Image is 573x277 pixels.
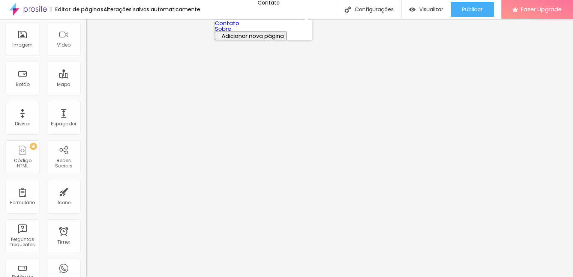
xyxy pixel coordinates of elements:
div: Formulário [10,200,35,205]
a: Contato [215,19,239,27]
div: Perguntas frequentes [7,237,37,248]
span: Fazer Upgrade [521,6,562,12]
div: Timer [57,239,70,245]
div: Vídeo [57,42,70,48]
div: Mapa [57,82,70,87]
div: Código HTML [7,158,37,169]
iframe: Editor [86,19,573,277]
div: Botão [16,82,30,87]
div: Ícone [57,200,70,205]
div: Imagem [12,42,33,48]
span: Visualizar [419,6,443,12]
div: Alterações salvas automaticamente [103,7,200,12]
div: Divisor [15,121,30,126]
img: view-1.svg [409,6,415,13]
div: Redes Sociais [49,158,78,169]
span: Publicar [462,6,483,12]
button: Visualizar [402,2,451,17]
div: Editor de páginas [51,7,103,12]
span: Adicionar nova página [222,32,284,40]
div: Espaçador [51,121,76,126]
img: Icone [345,6,351,13]
button: Publicar [451,2,494,17]
button: Adicionar nova página [215,32,287,40]
a: Sobre [215,25,231,33]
